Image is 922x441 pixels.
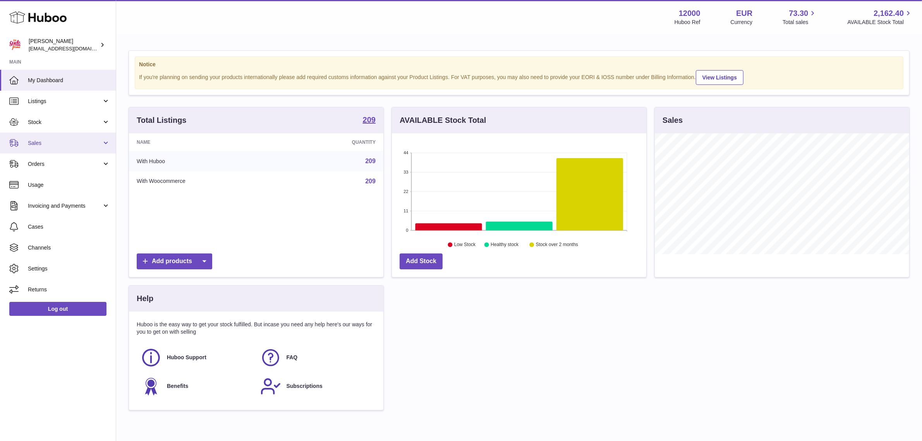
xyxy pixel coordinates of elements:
[287,382,323,390] span: Subscriptions
[28,140,102,147] span: Sales
[28,223,110,231] span: Cases
[28,202,102,210] span: Invoicing and Payments
[679,8,701,19] strong: 12000
[400,253,443,269] a: Add Stock
[454,242,476,248] text: Low Stock
[129,151,287,171] td: With Huboo
[783,19,817,26] span: Total sales
[260,347,372,368] a: FAQ
[403,170,408,174] text: 33
[137,253,212,269] a: Add products
[783,8,817,26] a: 73.30 Total sales
[847,19,913,26] span: AVAILABLE Stock Total
[9,39,21,51] img: internalAdmin-12000@internal.huboo.com
[287,354,298,361] span: FAQ
[400,115,486,126] h3: AVAILABLE Stock Total
[365,158,376,164] a: 209
[139,61,899,68] strong: Notice
[29,45,114,52] span: [EMAIL_ADDRESS][DOMAIN_NAME]
[129,171,287,191] td: With Woocommerce
[28,98,102,105] span: Listings
[28,160,102,168] span: Orders
[141,376,252,397] a: Benefits
[403,189,408,194] text: 22
[536,242,578,248] text: Stock over 2 months
[363,116,376,124] strong: 209
[663,115,683,126] h3: Sales
[696,70,743,85] a: View Listings
[28,119,102,126] span: Stock
[139,69,899,85] div: If you're planning on sending your products internationally please add required customs informati...
[675,19,701,26] div: Huboo Ref
[363,116,376,125] a: 209
[406,228,408,233] text: 0
[129,133,287,151] th: Name
[167,354,206,361] span: Huboo Support
[9,302,106,316] a: Log out
[403,150,408,155] text: 44
[28,181,110,189] span: Usage
[491,242,519,248] text: Healthy stock
[403,208,408,213] text: 11
[28,286,110,293] span: Returns
[365,178,376,184] a: 209
[874,8,904,19] span: 2,162.40
[137,293,153,304] h3: Help
[137,115,187,126] h3: Total Listings
[731,19,753,26] div: Currency
[28,77,110,84] span: My Dashboard
[141,347,252,368] a: Huboo Support
[287,133,383,151] th: Quantity
[736,8,752,19] strong: EUR
[847,8,913,26] a: 2,162.40 AVAILABLE Stock Total
[29,38,98,52] div: [PERSON_NAME]
[167,382,188,390] span: Benefits
[28,244,110,252] span: Channels
[137,321,376,336] p: Huboo is the easy way to get your stock fulfilled. But incase you need any help here's our ways f...
[789,8,808,19] span: 73.30
[260,376,372,397] a: Subscriptions
[28,265,110,272] span: Settings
